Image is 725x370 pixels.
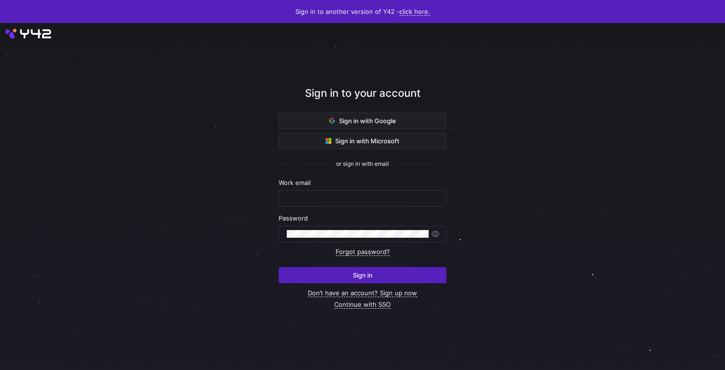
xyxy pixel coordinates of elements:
[279,267,446,283] button: Sign in
[329,117,396,125] span: Sign in with Google
[399,8,430,16] a: click here.
[334,301,391,309] a: Continue with SSO
[336,161,389,167] span: or sign in with email
[279,85,446,113] div: Sign in to your account
[279,179,311,186] span: Work email
[279,133,446,149] button: Sign in with Microsoft
[353,271,373,279] span: Sign in
[336,248,390,256] a: Forgot password?
[326,137,399,145] span: Sign in with Microsoft
[308,289,417,297] a: Don’t have an account? Sign up now
[279,214,308,222] span: Password
[279,113,446,129] button: Sign in with Google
